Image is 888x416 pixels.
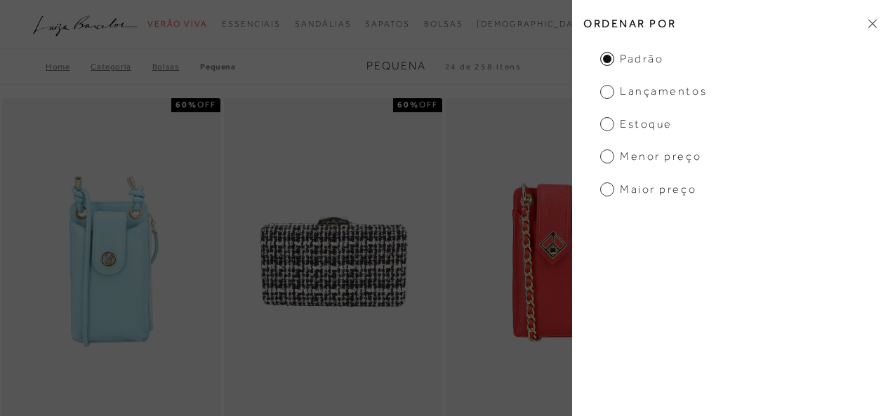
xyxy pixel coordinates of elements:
span: Pequena [366,60,426,72]
span: OFF [419,100,438,109]
a: Home [46,62,91,72]
span: Menor preço [600,149,701,164]
a: categoryNavScreenReaderText [295,11,351,37]
span: Bolsas [424,19,463,29]
span: Sandálias [295,19,351,29]
span: Estoque [600,116,672,132]
a: Bolsas [152,62,201,72]
span: Verão Viva [147,19,208,29]
a: categoryNavScreenReaderText [222,11,281,37]
span: Sapatos [365,19,409,29]
span: Padrão [600,51,663,67]
span: [DEMOGRAPHIC_DATA] [477,19,590,29]
span: OFF [197,100,216,109]
a: categoryNavScreenReaderText [365,11,409,37]
a: noSubCategoriesText [477,11,590,37]
h2: Ordenar por [572,7,888,40]
a: Categoria [91,62,152,72]
span: Lançamentos [600,83,707,99]
strong: 60% [397,100,419,109]
span: Maior preço [600,182,696,197]
a: categoryNavScreenReaderText [147,11,208,37]
span: 24 de 258 itens [445,62,522,72]
a: categoryNavScreenReaderText [424,11,463,37]
a: Pequena [200,62,235,72]
strong: 60% [175,100,197,109]
span: Essenciais [222,19,281,29]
